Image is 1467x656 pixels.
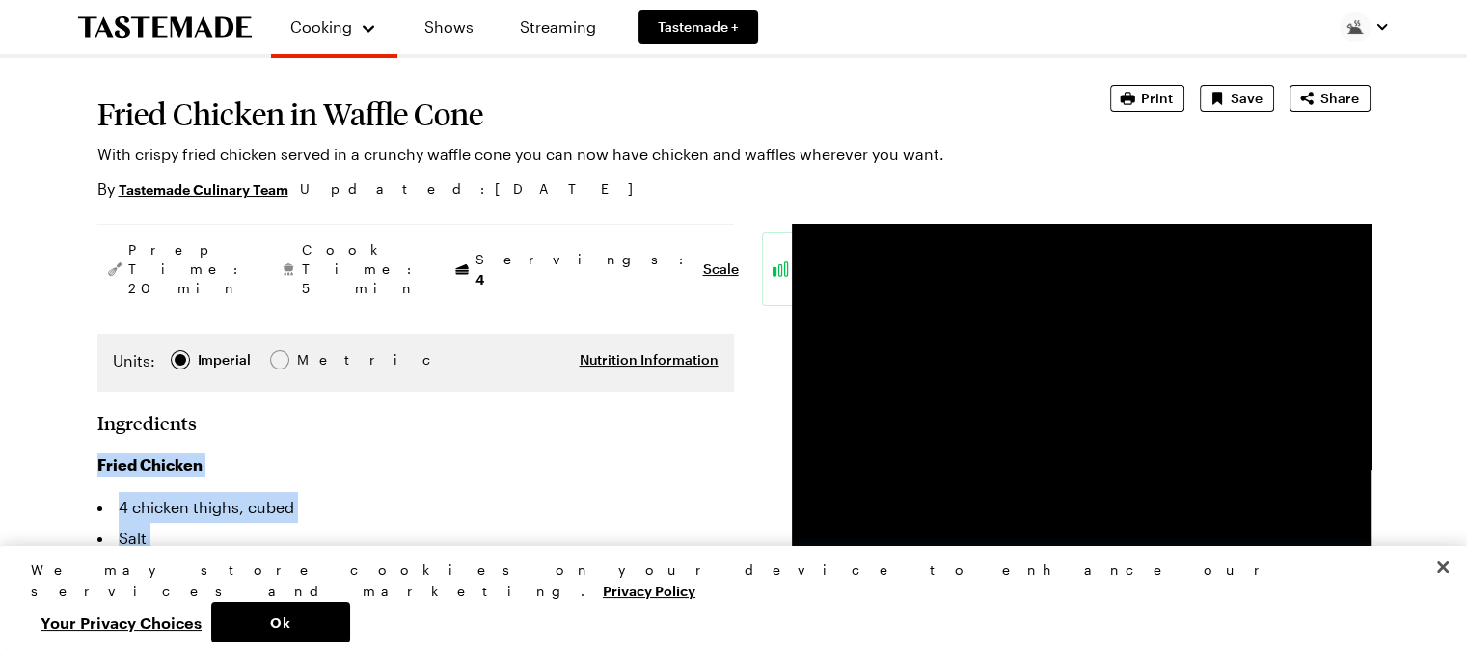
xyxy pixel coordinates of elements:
[198,349,251,370] div: Imperial
[300,178,652,200] span: Updated : [DATE]
[792,224,1371,550] iframe: Advertisement
[1141,89,1173,108] span: Print
[1340,12,1371,42] img: Profile picture
[297,349,338,370] div: Metric
[97,411,197,434] h2: Ingredients
[113,349,338,376] div: Imperial Metric
[198,349,253,370] span: Imperial
[211,602,350,642] button: Ok
[97,492,734,523] li: 4 chicken thighs, cubed
[119,178,288,200] a: Tastemade Culinary Team
[128,240,248,298] span: Prep Time: 20 min
[1340,12,1390,42] button: Profile picture
[31,602,211,642] button: Your Privacy Choices
[78,16,252,39] a: To Tastemade Home Page
[475,250,693,289] span: Servings:
[1320,89,1359,108] span: Share
[1231,89,1263,108] span: Save
[97,178,288,201] p: By
[703,260,739,279] button: Scale
[1200,85,1274,112] button: Save recipe
[97,96,1056,131] h1: Fried Chicken in Waffle Cone
[97,453,734,477] h3: Fried Chicken
[97,143,1056,166] p: With crispy fried chicken served in a crunchy waffle cone you can now have chicken and waffles wh...
[290,17,352,36] span: Cooking
[302,240,421,298] span: Cook Time: 5 min
[1110,85,1184,112] button: Print
[475,269,484,287] span: 4
[603,581,695,599] a: More information about your privacy, opens in a new tab
[97,523,734,554] li: Salt
[297,349,340,370] span: Metric
[31,560,1420,602] div: We may store cookies on your device to enhance our services and marketing.
[658,17,739,37] span: Tastemade +
[31,560,1420,642] div: Privacy
[580,350,719,369] button: Nutrition Information
[638,10,758,44] a: Tastemade +
[792,224,1371,550] video-js: Video Player
[1422,546,1464,588] button: Close
[1290,85,1371,112] button: Share
[113,349,155,372] label: Units:
[290,8,378,46] button: Cooking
